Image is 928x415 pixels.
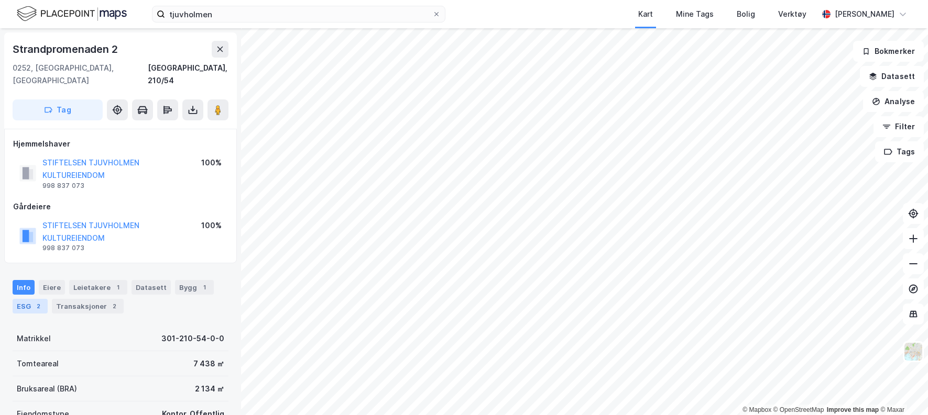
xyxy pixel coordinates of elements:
[835,8,894,20] div: [PERSON_NAME]
[853,41,924,62] button: Bokmerker
[113,282,123,293] div: 1
[165,6,432,22] input: Søk på adresse, matrikkel, gårdeiere, leietakere eller personer
[199,282,210,293] div: 1
[175,280,214,295] div: Bygg
[875,141,924,162] button: Tags
[17,383,77,395] div: Bruksareal (BRA)
[13,41,119,58] div: Strandpromenaden 2
[874,116,924,137] button: Filter
[161,332,224,345] div: 301-210-54-0-0
[17,332,51,345] div: Matrikkel
[876,365,928,415] div: Kontrollprogram for chat
[201,156,222,169] div: 100%
[33,301,43,311] div: 2
[39,280,65,295] div: Eiere
[773,406,824,413] a: OpenStreetMap
[13,62,148,87] div: 0252, [GEOGRAPHIC_DATA], [GEOGRAPHIC_DATA]
[13,280,35,295] div: Info
[876,365,928,415] iframe: Chat Widget
[195,383,224,395] div: 2 134 ㎡
[860,66,924,87] button: Datasett
[69,280,127,295] div: Leietakere
[743,406,771,413] a: Mapbox
[132,280,171,295] div: Datasett
[109,301,119,311] div: 2
[42,244,84,252] div: 998 837 073
[193,357,224,370] div: 7 438 ㎡
[17,5,127,23] img: logo.f888ab2527a4732fd821a326f86c7f29.svg
[13,299,48,313] div: ESG
[201,219,222,232] div: 100%
[778,8,806,20] div: Verktøy
[17,357,59,370] div: Tomteareal
[676,8,714,20] div: Mine Tags
[737,8,755,20] div: Bolig
[148,62,228,87] div: [GEOGRAPHIC_DATA], 210/54
[13,138,228,150] div: Hjemmelshaver
[827,406,879,413] a: Improve this map
[903,342,923,362] img: Z
[638,8,653,20] div: Kart
[13,99,103,120] button: Tag
[863,91,924,112] button: Analyse
[13,200,228,213] div: Gårdeiere
[42,182,84,190] div: 998 837 073
[52,299,124,313] div: Transaksjoner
